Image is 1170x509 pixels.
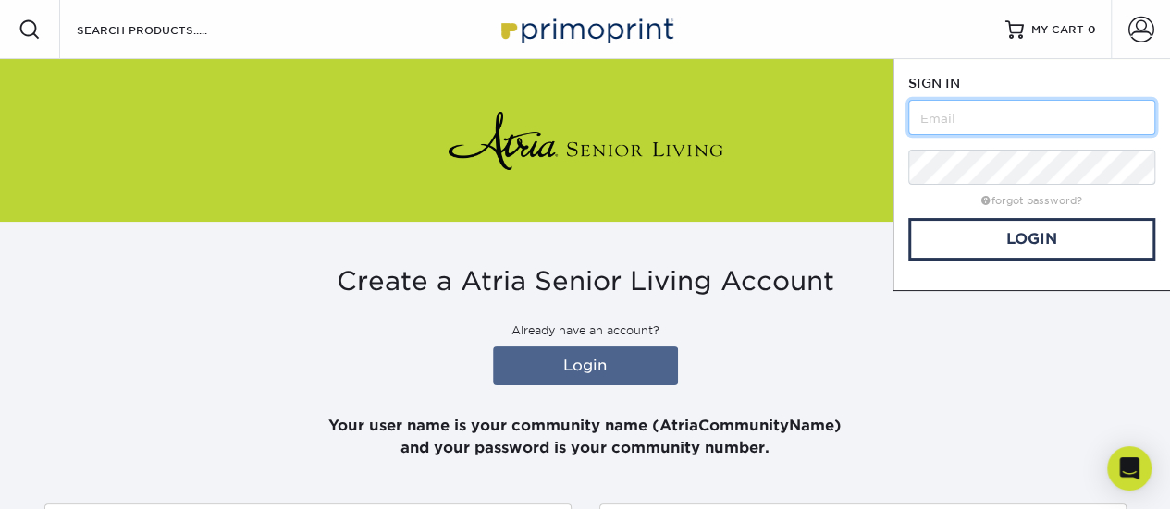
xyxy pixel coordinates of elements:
h3: Create a Atria Senior Living Account [44,266,1127,297]
img: Atria Senior Living [447,103,724,177]
span: SIGN IN [908,76,960,91]
a: Login [493,346,678,385]
img: Primoprint [493,9,678,49]
input: SEARCH PRODUCTS..... [75,18,255,41]
span: 0 [1088,23,1096,36]
div: Open Intercom Messenger [1107,446,1152,491]
a: forgot password? [981,195,1082,207]
p: Your user name is your community name (AtriaCommunityName) and your password is your community nu... [44,393,1127,459]
span: MY CART [1031,22,1084,38]
a: Login [908,218,1155,261]
p: Already have an account? [44,322,1127,339]
input: Email [908,100,1155,135]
